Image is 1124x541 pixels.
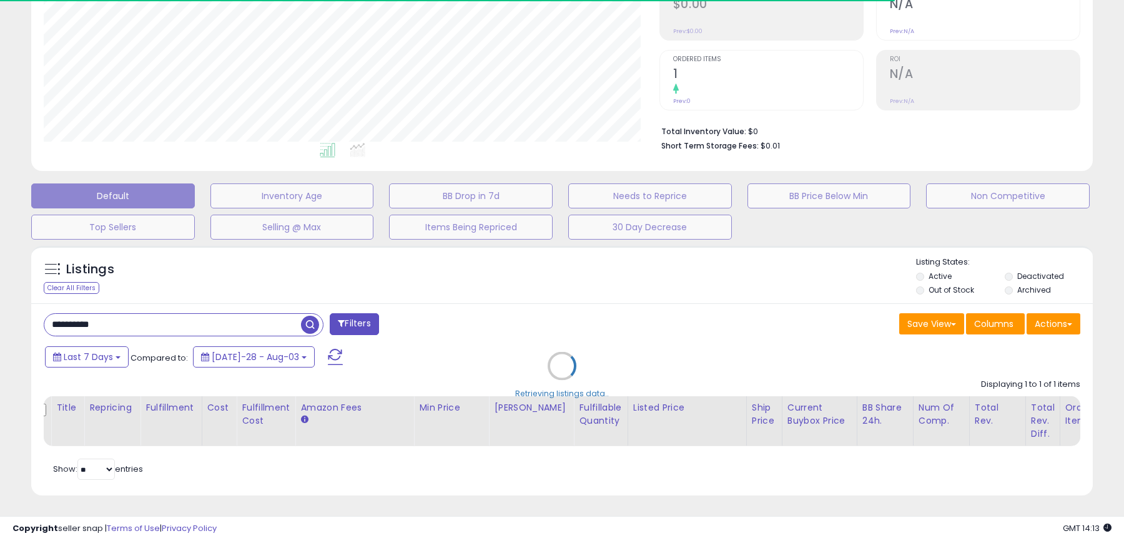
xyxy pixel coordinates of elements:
span: ROI [890,56,1080,63]
button: 30 Day Decrease [568,215,732,240]
small: Prev: N/A [890,27,914,35]
button: Top Sellers [31,215,195,240]
button: Items Being Repriced [389,215,553,240]
span: Ordered Items [673,56,863,63]
span: 2025-08-14 14:13 GMT [1063,522,1112,534]
div: seller snap | | [12,523,217,535]
div: Retrieving listings data.. [515,387,609,399]
b: Total Inventory Value: [661,126,746,137]
a: Terms of Use [107,522,160,534]
strong: Copyright [12,522,58,534]
button: Selling @ Max [210,215,374,240]
button: BB Drop in 7d [389,183,553,208]
h2: N/A [890,67,1080,84]
button: BB Price Below Min [747,183,911,208]
button: Non Competitive [926,183,1090,208]
button: Inventory Age [210,183,374,208]
b: Short Term Storage Fees: [661,140,759,151]
h2: 1 [673,67,863,84]
small: Prev: 0 [673,97,691,105]
small: Prev: $0.00 [673,27,702,35]
button: Needs to Reprice [568,183,732,208]
li: $0 [661,123,1071,138]
small: Prev: N/A [890,97,914,105]
a: Privacy Policy [162,522,217,534]
button: Default [31,183,195,208]
span: $0.01 [761,140,780,152]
